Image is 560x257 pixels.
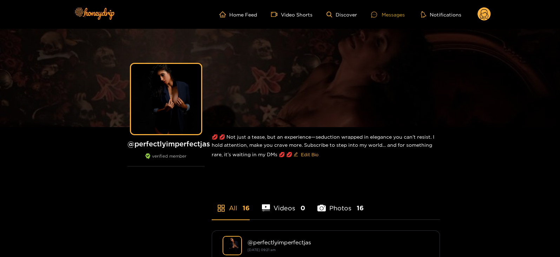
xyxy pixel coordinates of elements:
span: appstore [217,204,225,212]
div: verified member [127,153,205,166]
div: @ perfectlyimperfectjas [248,239,429,245]
span: 16 [357,204,364,212]
h1: @ perfectlyimperfectjas [127,139,205,148]
button: Notifications [419,11,463,18]
li: Videos [262,188,305,219]
span: 0 [301,204,305,212]
a: Home Feed [219,11,257,18]
a: Video Shorts [271,11,312,18]
button: editEdit Bio [292,149,320,160]
li: Photos [317,188,364,219]
span: home [219,11,229,18]
a: Discover [327,12,357,18]
span: edit [294,152,298,157]
span: 16 [243,204,250,212]
small: [DATE] 09:21 am [248,248,276,252]
span: Edit Bio [301,151,318,158]
div: Messages [371,11,405,19]
img: perfectlyimperfectjas [223,236,242,255]
li: All [212,188,250,219]
span: video-camera [271,11,281,18]
div: 💋 💋 Not just a tease, but an experience—seduction wrapped in elegance you can’t resist. I hold at... [212,127,440,166]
